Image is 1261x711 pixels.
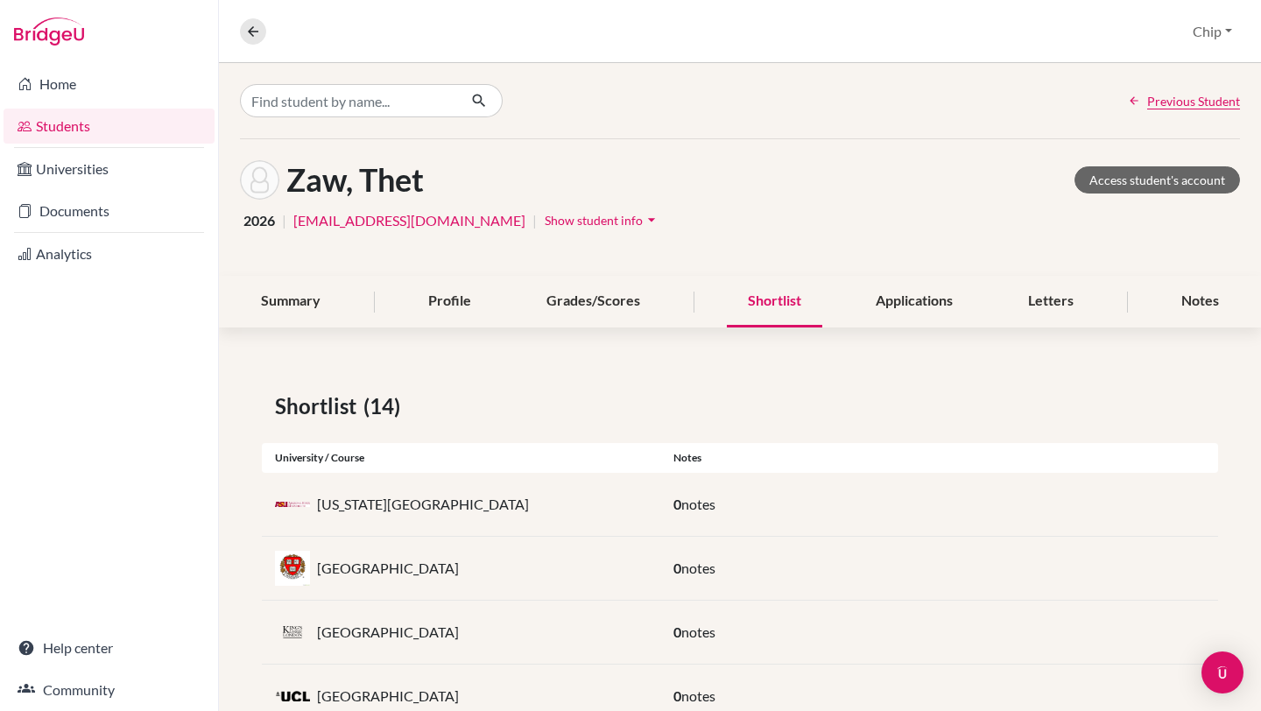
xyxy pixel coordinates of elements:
[275,551,310,586] img: us_har_81u94qpg.jpeg
[275,502,310,507] img: us_asu__zp7qz_h.jpeg
[363,391,407,422] span: (14)
[275,391,363,422] span: Shortlist
[240,84,457,117] input: Find student by name...
[317,686,459,707] p: [GEOGRAPHIC_DATA]
[1201,651,1243,693] div: Open Intercom Messenger
[4,630,215,665] a: Help center
[4,109,215,144] a: Students
[317,622,459,643] p: [GEOGRAPHIC_DATA]
[317,558,459,579] p: [GEOGRAPHIC_DATA]
[317,494,529,515] p: [US_STATE][GEOGRAPHIC_DATA]
[275,626,310,639] img: gb_k60_fwondp49.png
[855,276,974,327] div: Applications
[681,623,715,640] span: notes
[4,672,215,707] a: Community
[1160,276,1240,327] div: Notes
[673,496,681,512] span: 0
[1007,276,1095,327] div: Letters
[681,560,715,576] span: notes
[4,67,215,102] a: Home
[243,210,275,231] span: 2026
[681,687,715,704] span: notes
[282,210,286,231] span: |
[262,450,660,466] div: University / Course
[1074,166,1240,194] a: Access student's account
[643,211,660,229] i: arrow_drop_down
[660,450,1218,466] div: Notes
[4,236,215,271] a: Analytics
[673,623,681,640] span: 0
[240,160,279,200] img: Thet Zaw's avatar
[4,194,215,229] a: Documents
[673,687,681,704] span: 0
[240,276,342,327] div: Summary
[14,18,84,46] img: Bridge-U
[293,210,525,231] a: [EMAIL_ADDRESS][DOMAIN_NAME]
[1185,15,1240,48] button: Chip
[525,276,661,327] div: Grades/Scores
[532,210,537,231] span: |
[1128,92,1240,110] a: Previous Student
[286,161,424,199] h1: Zaw, Thet
[545,213,643,228] span: Show student info
[4,151,215,187] a: Universities
[275,691,310,700] img: gb_u80_k_0s28jx.png
[727,276,822,327] div: Shortlist
[544,207,661,234] button: Show student infoarrow_drop_down
[681,496,715,512] span: notes
[673,560,681,576] span: 0
[407,276,492,327] div: Profile
[1147,92,1240,110] span: Previous Student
